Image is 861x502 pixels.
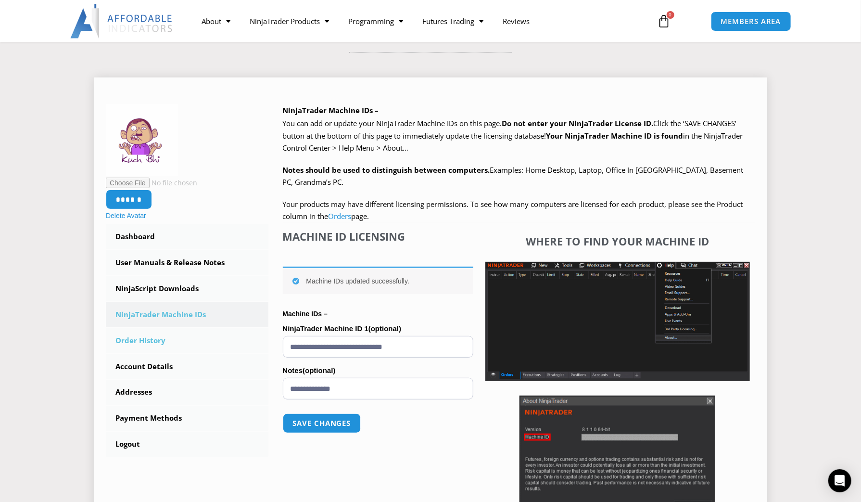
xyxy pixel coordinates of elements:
nav: Menu [192,10,646,32]
a: NinjaTrader Products [240,10,339,32]
a: Payment Methods [106,406,268,431]
a: Futures Trading [413,10,493,32]
h4: Machine ID Licensing [283,230,473,243]
a: Order History [106,328,268,353]
img: LogoAI | Affordable Indicators – NinjaTrader [70,4,174,39]
span: Examples: Home Desktop, Laptop, Office In [GEOGRAPHIC_DATA], Basement PC, Grandma’s PC. [283,165,744,187]
span: You can add or update your NinjaTrader Machine IDs on this page. [283,118,502,128]
a: User Manuals & Release Notes [106,250,268,275]
a: NinjaScript Downloads [106,276,268,301]
span: (optional) [368,324,401,333]
a: Account Details [106,354,268,379]
img: Screenshot 2025-01-17 1155544 | Affordable Indicators – NinjaTrader [485,262,750,381]
a: Orders [329,211,352,221]
label: NinjaTrader Machine ID 1 [283,322,473,336]
a: Delete Avatar [106,212,146,219]
strong: Your NinjaTrader Machine ID is found [546,131,684,141]
a: MEMBERS AREA [711,12,791,31]
a: Reviews [493,10,539,32]
a: About [192,10,240,32]
div: Machine IDs updated successfully. [283,267,473,294]
span: MEMBERS AREA [721,18,781,25]
span: 0 [667,11,674,19]
nav: Account pages [106,224,268,457]
img: b45c97cbc6739379e7d411ebe92615d6-150x150.png [106,104,178,176]
strong: Machine IDs – [283,310,328,318]
span: Click the ‘SAVE CHANGES’ button at the bottom of this page to immediately update the licensing da... [283,118,743,153]
strong: Notes should be used to distinguish between computers. [283,165,490,175]
label: Notes [283,363,473,378]
div: Open Intercom Messenger [828,469,851,492]
b: NinjaTrader Machine IDs – [283,105,379,115]
span: (optional) [303,366,335,374]
span: Your products may have different licensing permissions. To see how many computers are licensed fo... [283,199,743,221]
a: Dashboard [106,224,268,249]
a: 0 [643,7,685,35]
h4: Where to find your Machine ID [485,235,750,247]
a: Addresses [106,380,268,405]
button: Save changes [283,413,361,433]
b: Do not enter your NinjaTrader License ID. [502,118,654,128]
a: NinjaTrader Machine IDs [106,302,268,327]
a: Logout [106,432,268,457]
a: Programming [339,10,413,32]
